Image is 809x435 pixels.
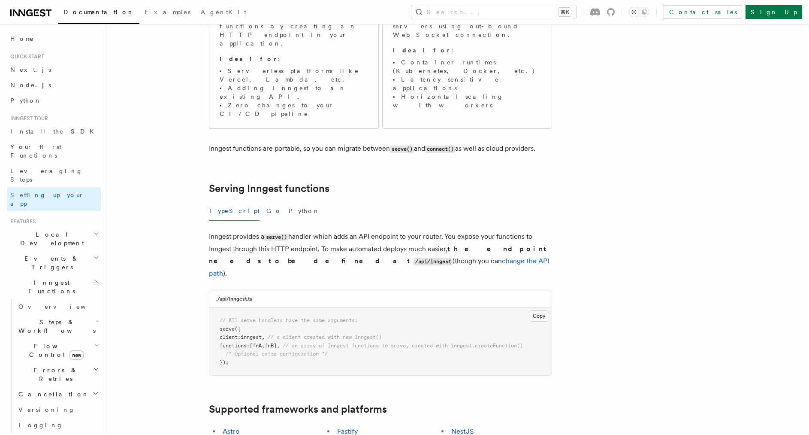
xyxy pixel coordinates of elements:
[7,299,101,433] div: Inngest Functions
[265,343,277,349] span: fnB]
[220,67,368,84] li: Serverless platforms like Vercel, Lambda, etc.
[7,31,101,46] a: Home
[139,3,196,23] a: Examples
[629,7,649,17] button: Toggle dark mode
[7,124,101,139] a: Install the SDK
[220,101,368,118] li: Zero changes to your CI/CD pipeline
[7,93,101,108] a: Python
[664,5,742,19] a: Contact sales
[10,66,51,73] span: Next.js
[7,77,101,93] a: Node.js
[393,47,451,54] strong: Ideal for
[15,299,101,314] a: Overview
[196,3,251,23] a: AgentKit
[7,218,36,225] span: Features
[241,334,262,340] span: inngest
[226,351,328,357] span: /* Optional extra configuration */
[209,201,260,221] button: TypeScript
[411,5,576,19] button: Search...⌘K
[201,9,246,15] span: AgentKit
[7,53,44,60] span: Quick start
[7,163,101,187] a: Leveraging Steps
[264,234,288,241] code: serve()
[209,143,552,155] p: Inngest functions are portable, so you can migrate between and as well as cloud providers.
[289,201,320,221] button: Python
[15,390,89,398] span: Cancellation
[15,318,96,335] span: Steps & Workflows
[7,139,101,163] a: Your first Functions
[15,386,101,402] button: Cancellation
[393,13,541,39] p: Connect to Inngest's servers using out-bound WebSocket connection.
[393,46,541,55] p: :
[10,34,34,43] span: Home
[216,295,252,302] h3: ./api/inngest.ts
[18,422,63,429] span: Logging
[220,55,278,62] strong: Ideal for
[220,84,368,101] li: Adding Inngest to an existing API.
[7,230,94,247] span: Local Development
[238,334,241,340] span: :
[15,417,101,433] a: Logging
[7,187,101,211] a: Setting up your app
[220,317,358,323] span: // All serve handlers have the same arguments:
[425,146,455,153] code: connect()
[18,406,75,413] span: Versioning
[393,58,541,75] li: Container runtimes (Kubernetes, Docker, etc.)
[7,278,93,295] span: Inngest Functions
[268,334,382,340] span: // a client created with new Inngest()
[209,231,552,280] p: Inngest provides a handler which adds an API endpoint to your router. You expose your functions t...
[414,258,453,265] code: /api/inngest
[559,8,571,16] kbd: ⌘K
[15,314,101,338] button: Steps & Workflows
[7,62,101,77] a: Next.js
[529,310,549,322] button: Copy
[7,115,48,122] span: Inngest tour
[10,192,84,207] span: Setting up your app
[393,75,541,92] li: Latency sensitive applications
[10,143,61,159] span: Your first Functions
[390,146,414,153] code: serve()
[262,334,265,340] span: ,
[220,343,247,349] span: functions
[262,343,265,349] span: ,
[220,334,238,340] span: client
[393,92,541,110] li: Horizontal scaling with workers
[209,183,329,195] a: Serving Inngest functions
[220,359,229,365] span: });
[266,201,282,221] button: Go
[15,362,101,386] button: Errors & Retries
[250,343,262,349] span: [fnA
[220,326,235,332] span: serve
[145,9,190,15] span: Examples
[283,343,523,349] span: // an array of Inngest functions to serve, created with inngest.createFunction()
[7,275,101,299] button: Inngest Functions
[15,342,94,359] span: Flow Control
[209,403,387,415] a: Supported frameworks and platforms
[10,97,42,104] span: Python
[18,303,107,310] span: Overview
[63,9,134,15] span: Documentation
[220,55,368,63] p: :
[220,13,368,48] p: Serve your Inngest functions by creating an HTTP endpoint in your application.
[69,350,84,360] span: new
[10,167,83,183] span: Leveraging Steps
[15,338,101,362] button: Flow Controlnew
[247,343,250,349] span: :
[746,5,802,19] a: Sign Up
[15,366,93,383] span: Errors & Retries
[10,128,99,135] span: Install the SDK
[235,326,241,332] span: ({
[7,251,101,275] button: Events & Triggers
[58,3,139,24] a: Documentation
[7,227,101,251] button: Local Development
[277,343,280,349] span: ,
[15,402,101,417] a: Versioning
[10,82,51,88] span: Node.js
[7,254,94,271] span: Events & Triggers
